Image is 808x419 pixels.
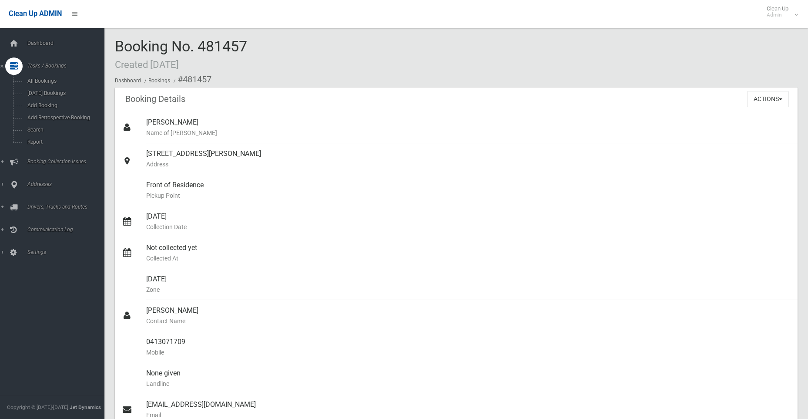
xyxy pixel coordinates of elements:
[25,115,104,121] span: Add Retrospective Booking
[146,378,791,389] small: Landline
[146,284,791,295] small: Zone
[146,143,791,175] div: [STREET_ADDRESS][PERSON_NAME]
[25,102,104,108] span: Add Booking
[146,363,791,394] div: None given
[146,175,791,206] div: Front of Residence
[9,10,62,18] span: Clean Up ADMIN
[25,204,111,210] span: Drivers, Trucks and Routes
[146,222,791,232] small: Collection Date
[171,71,211,88] li: #481457
[25,63,111,69] span: Tasks / Bookings
[146,269,791,300] div: [DATE]
[25,40,111,46] span: Dashboard
[747,91,789,107] button: Actions
[146,128,791,138] small: Name of [PERSON_NAME]
[148,78,170,84] a: Bookings
[25,127,104,133] span: Search
[146,159,791,169] small: Address
[70,404,101,410] strong: Jet Dynamics
[115,59,179,70] small: Created [DATE]
[25,139,104,145] span: Report
[146,206,791,237] div: [DATE]
[25,226,111,233] span: Communication Log
[7,404,68,410] span: Copyright © [DATE]-[DATE]
[762,5,797,18] span: Clean Up
[146,347,791,358] small: Mobile
[146,316,791,326] small: Contact Name
[146,331,791,363] div: 0413071709
[115,78,141,84] a: Dashboard
[25,159,111,165] span: Booking Collection Issues
[146,237,791,269] div: Not collected yet
[25,181,111,187] span: Addresses
[146,300,791,331] div: [PERSON_NAME]
[767,12,788,18] small: Admin
[25,78,104,84] span: All Bookings
[115,91,196,108] header: Booking Details
[25,90,104,96] span: [DATE] Bookings
[115,37,247,71] span: Booking No. 481457
[25,249,111,255] span: Settings
[146,190,791,201] small: Pickup Point
[146,253,791,264] small: Collected At
[146,112,791,143] div: [PERSON_NAME]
